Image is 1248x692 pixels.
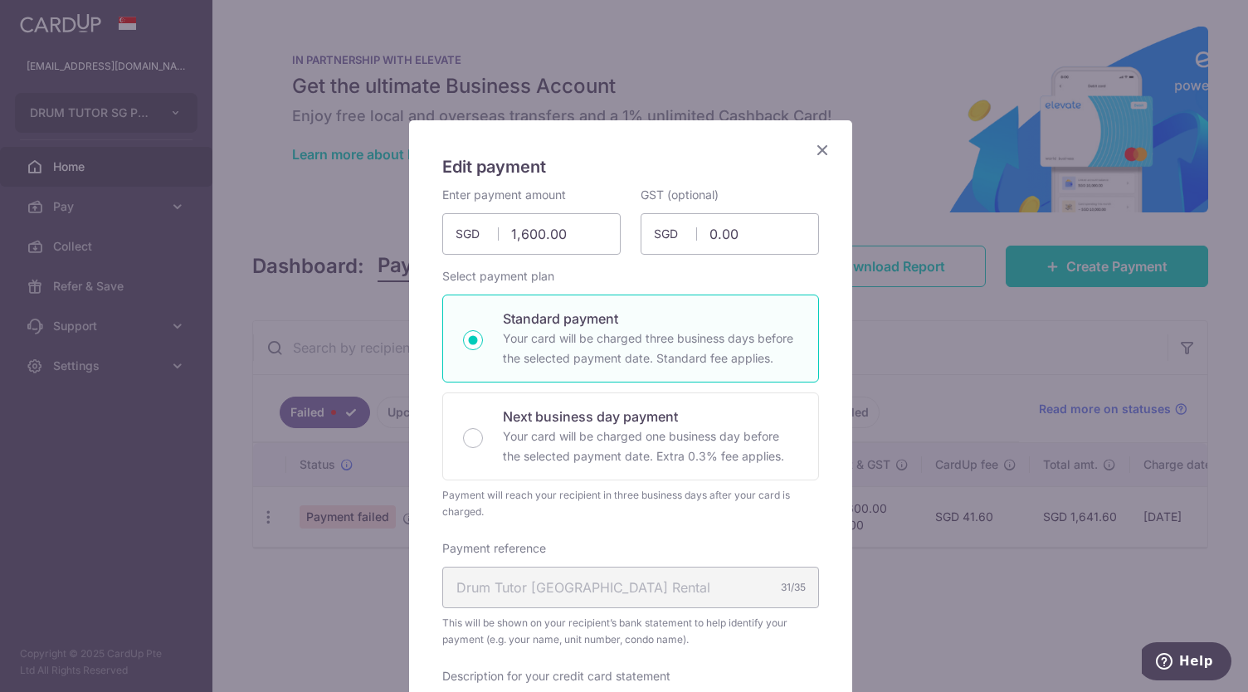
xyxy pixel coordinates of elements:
label: GST (optional) [641,187,719,203]
span: SGD [456,226,499,242]
input: 0.00 [641,213,819,255]
label: Select payment plan [442,268,554,285]
p: Your card will be charged one business day before the selected payment date. Extra 0.3% fee applies. [503,426,798,466]
span: SGD [654,226,697,242]
button: Close [812,140,832,160]
div: 31/35 [781,579,806,596]
span: This will be shown on your recipient’s bank statement to help identify your payment (e.g. your na... [442,615,819,648]
input: 0.00 [442,213,621,255]
div: Payment will reach your recipient in three business days after your card is charged. [442,487,819,520]
label: Description for your credit card statement [442,668,670,685]
p: Your card will be charged three business days before the selected payment date. Standard fee appl... [503,329,798,368]
p: Next business day payment [503,407,798,426]
h5: Edit payment [442,154,819,180]
iframe: Opens a widget where you can find more information [1142,642,1231,684]
p: Standard payment [503,309,798,329]
label: Enter payment amount [442,187,566,203]
label: Payment reference [442,540,546,557]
